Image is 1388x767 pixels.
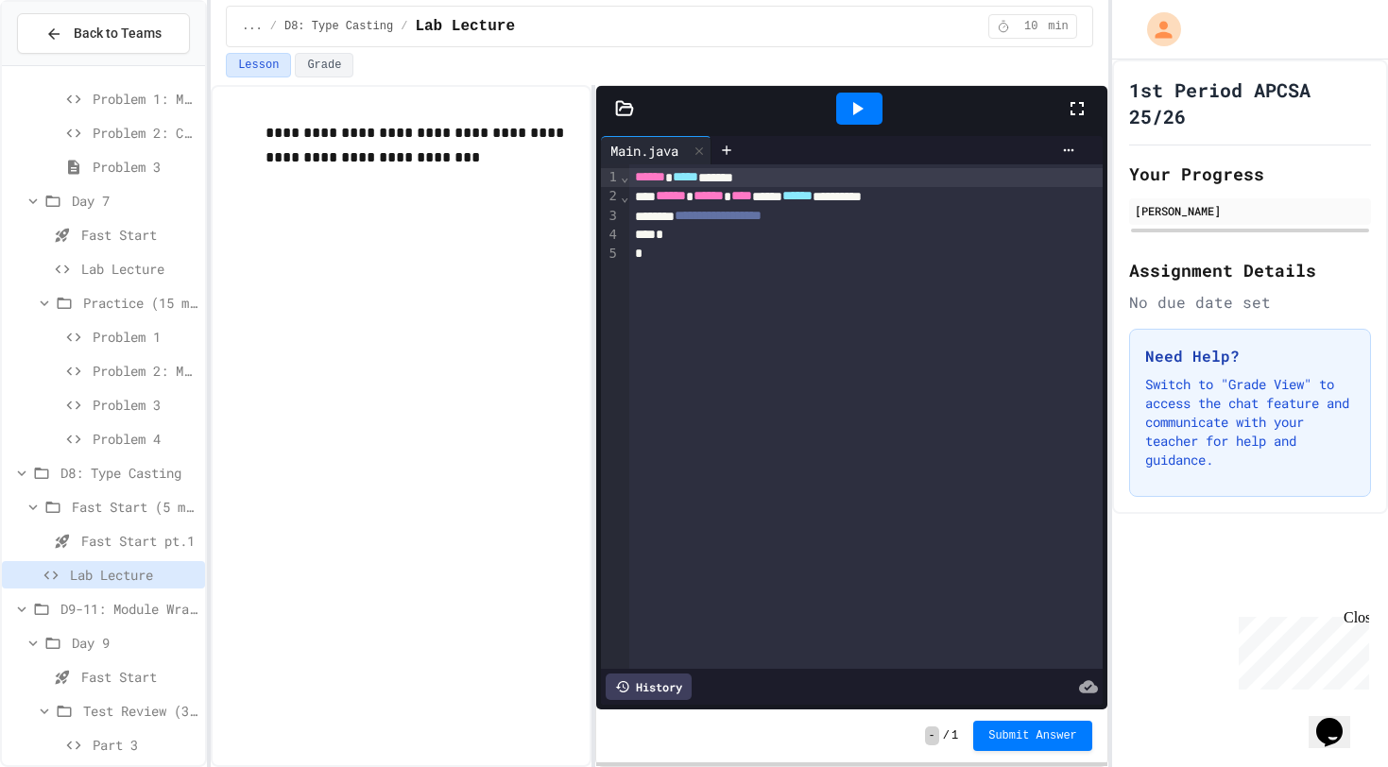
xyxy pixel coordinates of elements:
[242,19,263,34] span: ...
[601,136,711,164] div: Main.java
[988,728,1077,743] span: Submit Answer
[1309,691,1369,748] iframe: chat widget
[226,53,291,77] button: Lesson
[17,13,190,54] button: Back to Teams
[93,429,197,449] span: Problem 4
[925,726,939,745] span: -
[943,728,950,743] span: /
[1231,609,1369,690] iframe: chat widget
[93,89,197,109] span: Problem 1: Mission Status Display
[93,735,197,755] span: Part 3
[93,395,197,415] span: Problem 3
[93,361,197,381] span: Problem 2: Mission Resource Calculator
[1016,19,1046,34] span: 10
[83,701,197,721] span: Test Review (35 mins)
[81,667,197,687] span: Fast Start
[601,141,688,161] div: Main.java
[1129,257,1371,283] h2: Assignment Details
[415,15,515,38] span: Lab Lecture
[1129,161,1371,187] h2: Your Progress
[60,463,197,483] span: D8: Type Casting
[81,259,197,279] span: Lab Lecture
[601,168,620,187] div: 1
[72,191,197,211] span: Day 7
[81,531,197,551] span: Fast Start pt.1
[620,189,629,204] span: Fold line
[72,497,197,517] span: Fast Start (5 mins)
[72,633,197,653] span: Day 9
[60,599,197,619] span: D9-11: Module Wrap Up
[601,207,620,226] div: 3
[973,721,1092,751] button: Submit Answer
[601,245,620,264] div: 5
[70,565,197,585] span: Lab Lecture
[295,53,353,77] button: Grade
[601,187,620,206] div: 2
[1145,375,1355,469] p: Switch to "Grade View" to access the chat feature and communicate with your teacher for help and ...
[93,157,197,177] span: Problem 3
[1129,291,1371,314] div: No due date set
[606,673,692,700] div: History
[74,24,162,43] span: Back to Teams
[93,123,197,143] span: Problem 2: Crew Roster
[1048,19,1069,34] span: min
[1135,202,1365,219] div: [PERSON_NAME]
[8,8,130,120] div: Chat with us now!Close
[83,293,197,313] span: Practice (15 mins)
[951,728,958,743] span: 1
[81,225,197,245] span: Fast Start
[284,19,393,34] span: D8: Type Casting
[601,226,620,245] div: 4
[1129,77,1371,129] h1: 1st Period APCSA 25/26
[620,169,629,184] span: Fold line
[1127,8,1186,51] div: My Account
[270,19,277,34] span: /
[93,327,197,347] span: Problem 1
[401,19,407,34] span: /
[1145,345,1355,367] h3: Need Help?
